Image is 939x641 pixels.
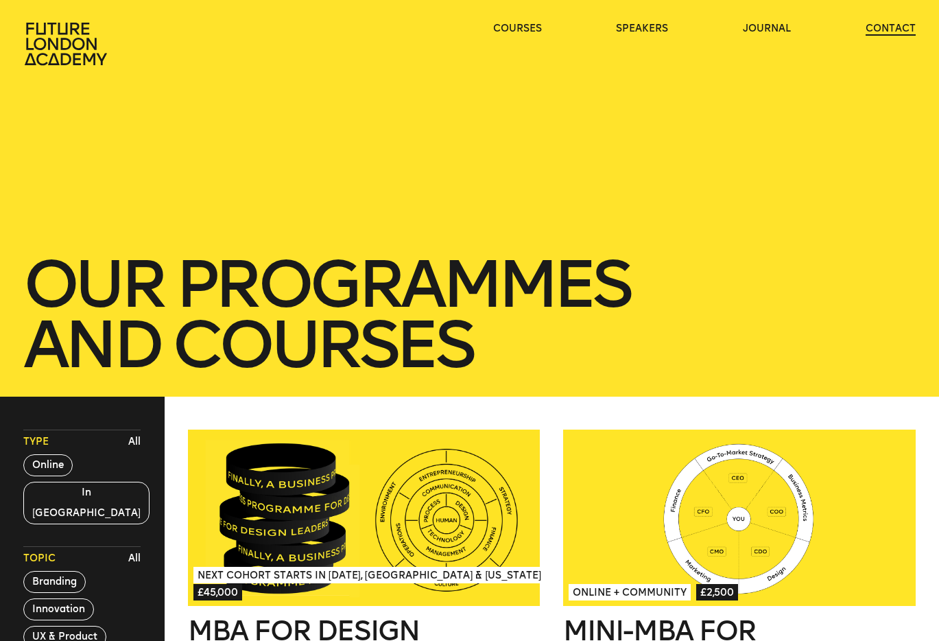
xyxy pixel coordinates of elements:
[696,584,738,601] span: £2,500
[125,432,144,452] button: All
[23,435,49,449] span: Type
[193,584,242,601] span: £45,000
[743,22,791,36] a: journal
[23,552,56,566] span: Topic
[569,584,691,601] span: Online + Community
[616,22,668,36] a: speakers
[23,598,94,620] button: Innovation
[23,571,86,593] button: Branding
[23,454,73,476] button: Online
[193,567,545,583] span: Next Cohort Starts in [DATE], [GEOGRAPHIC_DATA] & [US_STATE]
[125,548,144,569] button: All
[493,22,542,36] a: courses
[23,482,150,524] button: In [GEOGRAPHIC_DATA]
[23,254,916,375] h1: our Programmes and courses
[866,22,916,36] a: contact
